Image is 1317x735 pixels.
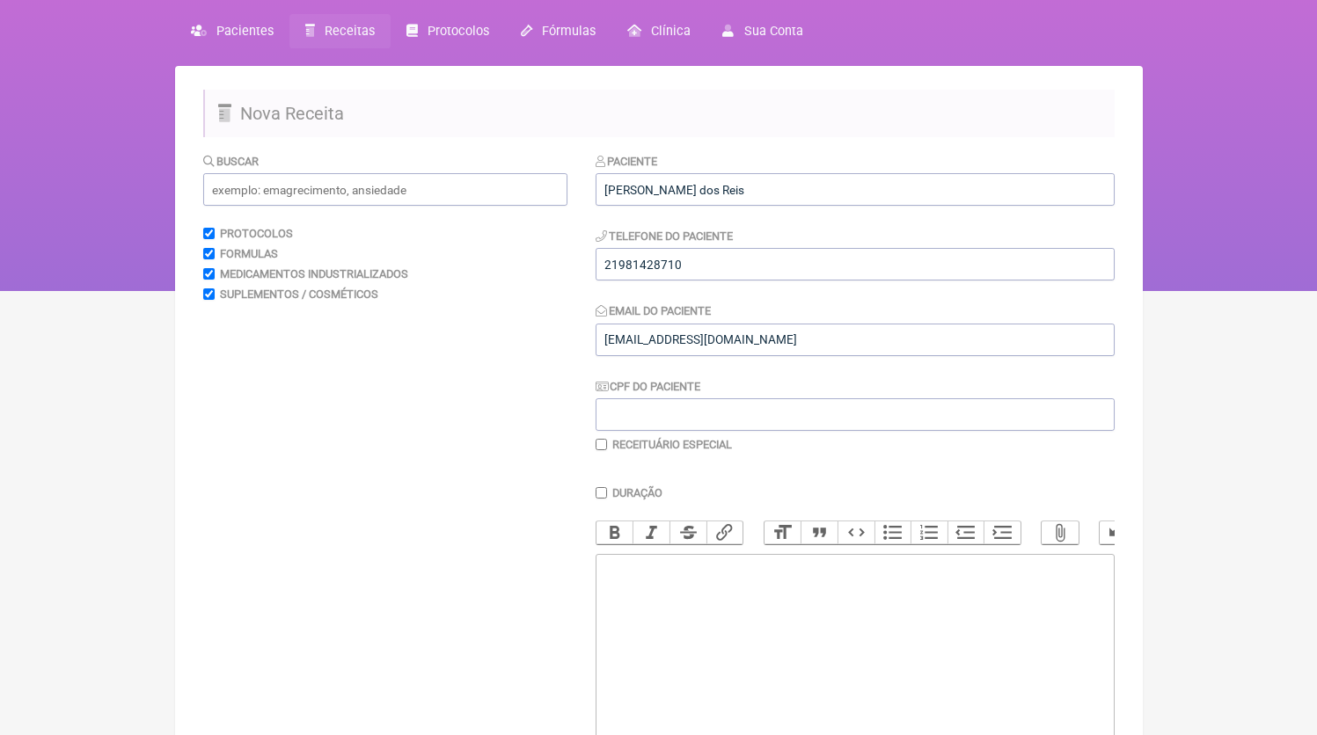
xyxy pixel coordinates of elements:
[838,521,874,544] button: Code
[874,521,911,544] button: Bullets
[428,24,489,39] span: Protocolos
[706,14,818,48] a: Sua Conta
[744,24,803,39] span: Sua Conta
[651,24,691,39] span: Clínica
[706,521,743,544] button: Link
[984,521,1021,544] button: Increase Level
[948,521,984,544] button: Decrease Level
[612,438,732,451] label: Receituário Especial
[325,24,375,39] span: Receitas
[289,14,391,48] a: Receitas
[596,229,734,243] label: Telefone do Paciente
[612,486,662,499] label: Duração
[1100,521,1137,544] button: Undo
[669,521,706,544] button: Strikethrough
[220,287,378,301] label: Suplementos / Cosméticos
[801,521,838,544] button: Quote
[175,14,289,48] a: Pacientes
[203,90,1115,137] h2: Nova Receita
[203,155,260,168] label: Buscar
[505,14,611,48] a: Fórmulas
[765,521,801,544] button: Heading
[220,227,293,240] label: Protocolos
[220,267,408,280] label: Medicamentos Industrializados
[542,24,596,39] span: Fórmulas
[596,304,712,317] label: Email do Paciente
[391,14,505,48] a: Protocolos
[633,521,669,544] button: Italic
[1042,521,1079,544] button: Attach Files
[220,247,278,260] label: Formulas
[203,173,567,206] input: exemplo: emagrecimento, ansiedade
[611,14,706,48] a: Clínica
[596,155,658,168] label: Paciente
[911,521,948,544] button: Numbers
[216,24,274,39] span: Pacientes
[596,380,701,393] label: CPF do Paciente
[596,521,633,544] button: Bold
